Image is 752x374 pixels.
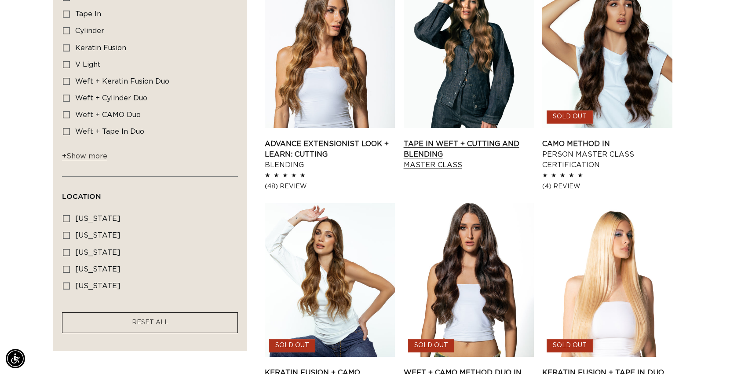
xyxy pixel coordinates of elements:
span: [US_STATE] [75,282,120,290]
span: Show more [62,153,107,160]
a: CAMO Method In Person Master Class Certification [542,139,672,170]
span: Keratin Fusion [75,44,126,51]
button: Show more [62,152,110,165]
span: Location [62,192,101,200]
span: [US_STATE] [75,232,120,239]
a: Tape In Weft + Cutting and Blending Master Class [404,139,534,170]
span: [US_STATE] [75,249,120,256]
span: + [62,153,66,160]
span: RESET ALL [132,319,168,326]
span: Weft + Tape in Duo [75,128,144,135]
div: Accessibility Menu [6,349,25,368]
span: [US_STATE] [75,215,120,222]
a: RESET ALL [132,317,168,328]
span: Cylinder [75,27,104,34]
span: Tape In [75,11,101,18]
a: Advance Extensionist Look + Learn: Cutting Blending [265,139,395,170]
span: Weft + Cylinder Duo [75,95,147,102]
span: Weft + Keratin Fusion Duo [75,78,169,85]
summary: Location (0 selected) [62,177,238,209]
span: V Light [75,61,101,68]
span: [US_STATE] [75,266,120,273]
span: Weft + CAMO Duo [75,111,141,118]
